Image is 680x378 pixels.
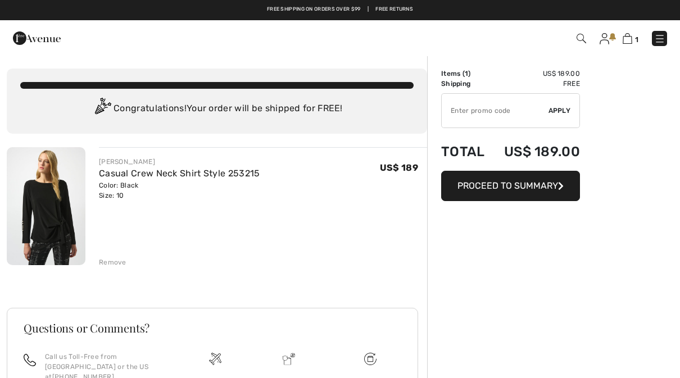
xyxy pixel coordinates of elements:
[600,33,609,44] img: My Info
[20,98,414,120] div: Congratulations! Your order will be shipped for FREE!
[283,353,295,365] img: Delivery is a breeze since we pay the duties!
[441,171,580,201] button: Proceed to Summary
[99,157,260,167] div: [PERSON_NAME]
[209,353,221,365] img: Free shipping on orders over $99
[441,133,492,171] td: Total
[380,162,418,173] span: US$ 189
[635,35,638,44] span: 1
[654,33,665,44] img: Menu
[375,6,413,13] a: Free Returns
[623,33,632,44] img: Shopping Bag
[24,354,36,366] img: call
[492,133,580,171] td: US$ 189.00
[492,79,580,89] td: Free
[442,94,548,127] input: Promo code
[7,147,85,265] img: Casual Crew Neck Shirt Style 253215
[99,180,260,201] div: Color: Black Size: 10
[24,322,401,334] h3: Questions or Comments?
[364,353,377,365] img: Free shipping on orders over $99
[465,70,468,78] span: 1
[492,69,580,79] td: US$ 189.00
[368,6,369,13] span: |
[548,106,571,116] span: Apply
[577,34,586,43] img: Search
[441,69,492,79] td: Items ( )
[457,180,558,191] span: Proceed to Summary
[99,257,126,267] div: Remove
[99,168,260,179] a: Casual Crew Neck Shirt Style 253215
[13,32,61,43] a: 1ère Avenue
[13,27,61,49] img: 1ère Avenue
[441,79,492,89] td: Shipping
[267,6,361,13] a: Free shipping on orders over $99
[623,31,638,45] a: 1
[91,98,114,120] img: Congratulation2.svg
